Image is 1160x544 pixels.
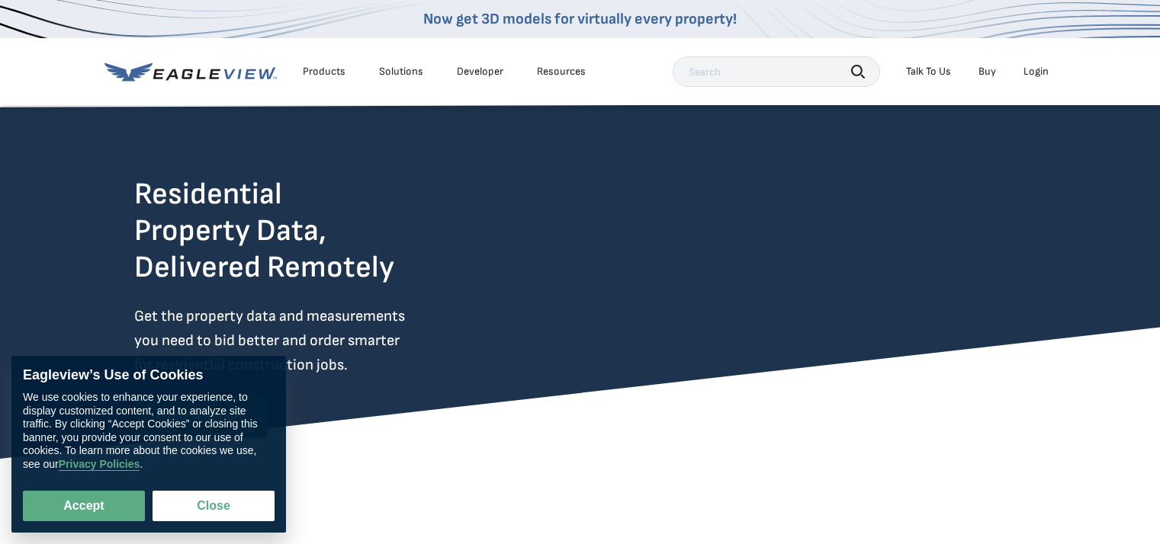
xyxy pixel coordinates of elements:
a: Privacy Policies [59,459,140,472]
input: Search [673,56,880,87]
div: Solutions [379,65,423,78]
a: Buy [978,65,996,78]
a: Developer [457,65,503,78]
p: Get the property data and measurements you need to bid better and order smarter for residential c... [134,304,468,377]
h2: Residential Property Data, Delivered Remotely [134,176,394,286]
div: Login [1023,65,1049,78]
button: Close [153,491,275,521]
div: Talk To Us [906,65,951,78]
div: We use cookies to enhance your experience, to display customized content, and to analyze site tra... [23,392,275,472]
button: Accept [23,491,145,521]
div: Eagleview’s Use of Cookies [23,367,275,384]
a: Now get 3D models for virtually every property! [423,10,737,28]
div: Products [303,65,345,78]
div: Resources [537,65,586,78]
